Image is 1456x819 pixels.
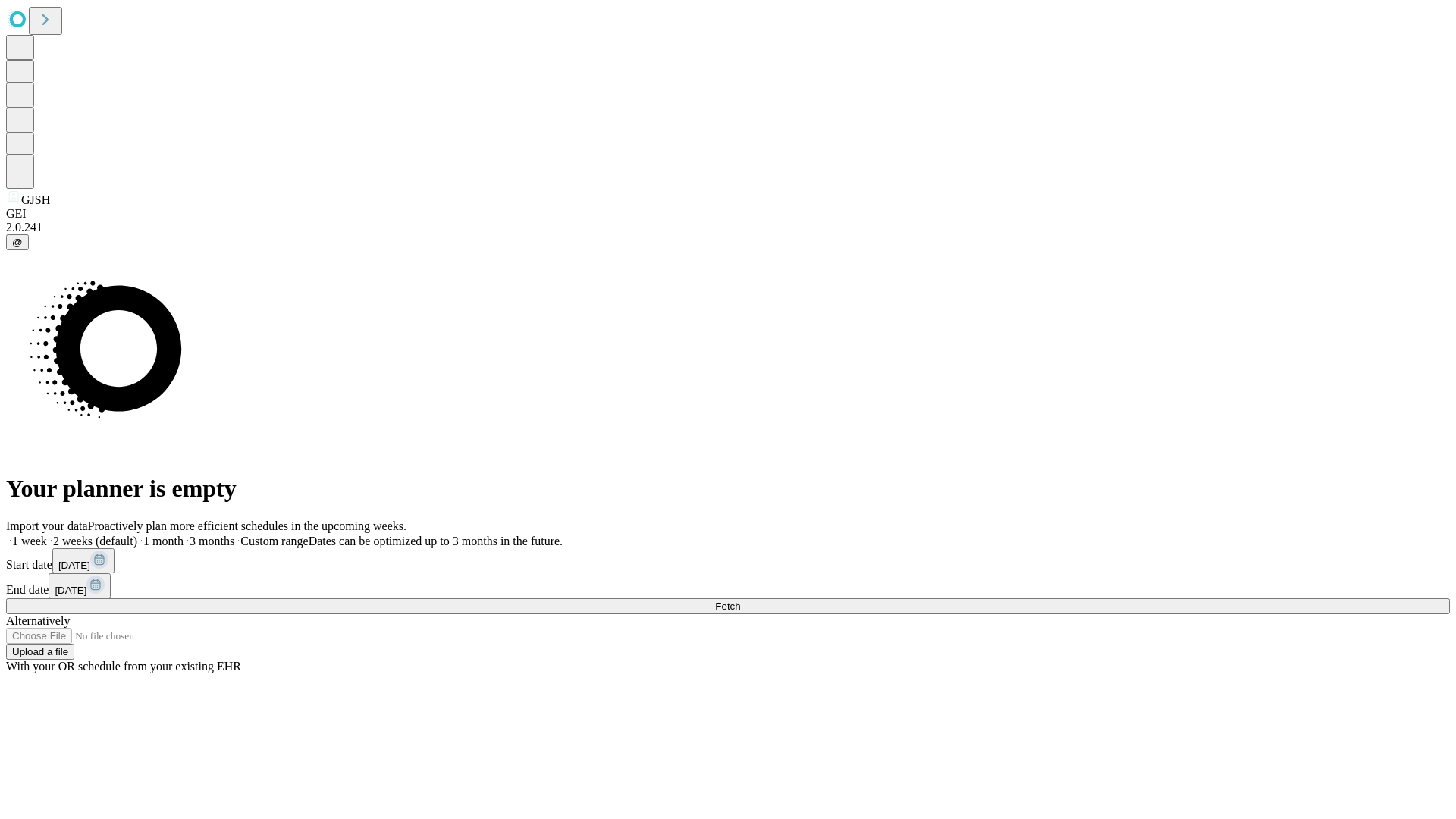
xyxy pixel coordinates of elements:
span: [DATE] [58,560,90,571]
span: 1 month [143,535,184,548]
span: Custom range [240,535,308,548]
button: Upload a file [6,644,74,660]
span: Proactively plan more efficient schedules in the upcoming weeks. [88,519,406,532]
div: GEI [6,207,1450,221]
span: 1 week [12,535,47,548]
span: [DATE] [55,585,86,596]
button: [DATE] [49,573,111,598]
div: Start date [6,548,1450,573]
button: Fetch [6,598,1450,614]
span: 2 weeks (default) [53,535,137,548]
span: Fetch [715,601,740,612]
div: 2.0.241 [6,221,1450,234]
button: [DATE] [52,548,115,573]
div: End date [6,573,1450,598]
span: With your OR schedule from your existing EHR [6,660,241,673]
span: Alternatively [6,614,70,627]
span: Dates can be optimized up to 3 months in the future. [309,535,563,548]
span: @ [12,237,23,248]
span: 3 months [190,535,234,548]
span: Import your data [6,519,88,532]
h1: Your planner is empty [6,475,1450,503]
button: @ [6,234,29,250]
span: GJSH [21,193,50,206]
